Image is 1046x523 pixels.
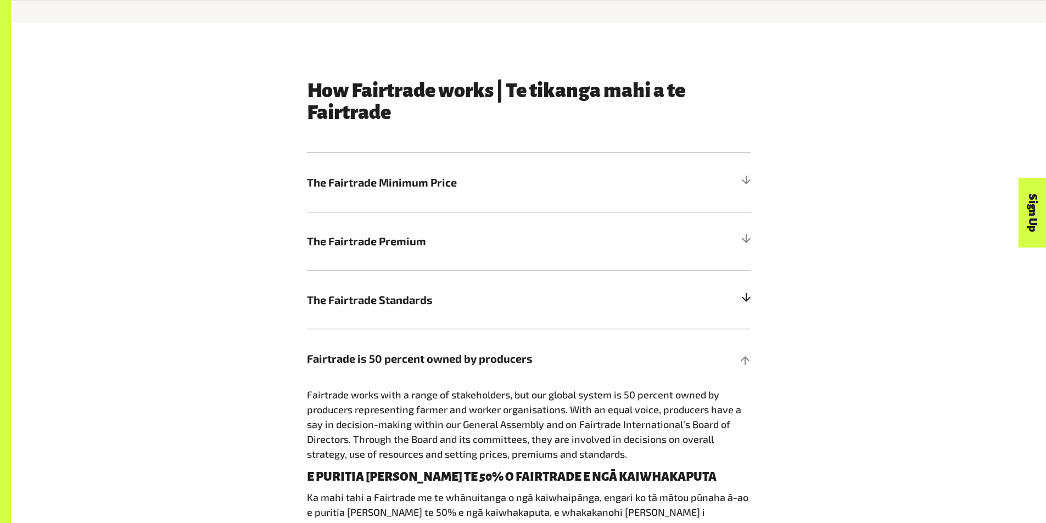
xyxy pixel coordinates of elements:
[307,389,741,460] span: Fairtrade works with a range of stakeholders, but our global system is 50 percent owned by produc...
[307,233,640,249] span: The Fairtrade Premium
[307,350,640,367] span: Fairtrade is 50 percent owned by producers
[307,291,640,308] span: The Fairtrade Standards
[307,174,640,190] span: The Fairtrade Minimum Price
[307,80,751,123] h3: How Fairtrade works | Te tikanga mahi a te Fairtrade
[307,470,751,483] h4: E PURITIA [PERSON_NAME] TE 50% O FAIRTRADE E NGĀ KAIWHAKAPUTA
